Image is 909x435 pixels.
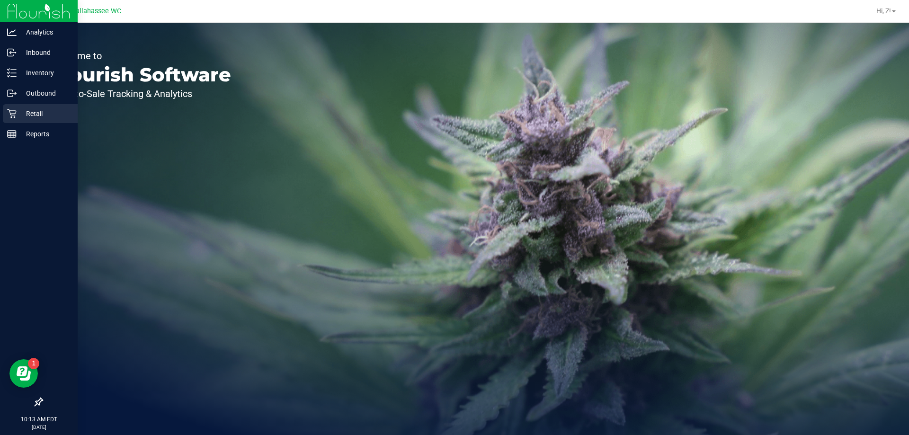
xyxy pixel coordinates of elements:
[51,89,231,98] p: Seed-to-Sale Tracking & Analytics
[7,109,17,118] inline-svg: Retail
[4,424,73,431] p: [DATE]
[7,129,17,139] inline-svg: Reports
[17,27,73,38] p: Analytics
[17,128,73,140] p: Reports
[17,67,73,79] p: Inventory
[17,47,73,58] p: Inbound
[72,7,121,15] span: Tallahassee WC
[876,7,891,15] span: Hi, Z!
[51,65,231,84] p: Flourish Software
[7,68,17,78] inline-svg: Inventory
[7,89,17,98] inline-svg: Outbound
[7,27,17,37] inline-svg: Analytics
[51,51,231,61] p: Welcome to
[7,48,17,57] inline-svg: Inbound
[28,358,39,369] iframe: Resource center unread badge
[4,415,73,424] p: 10:13 AM EDT
[17,88,73,99] p: Outbound
[17,108,73,119] p: Retail
[9,359,38,388] iframe: Resource center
